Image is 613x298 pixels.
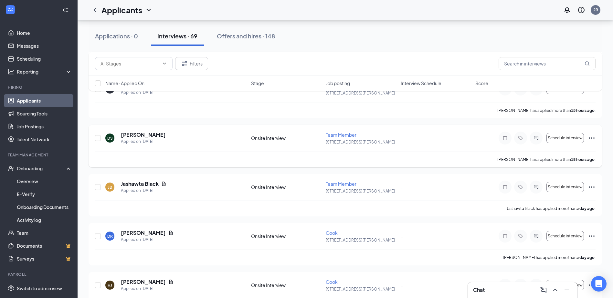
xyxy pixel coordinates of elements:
div: JB [108,184,112,190]
div: Offers and hires · 148 [217,32,275,40]
p: [STREET_ADDRESS][PERSON_NAME] [326,139,396,145]
svg: Tag [517,233,524,239]
svg: ActiveChat [532,135,540,141]
span: Job posting [326,80,350,86]
svg: ComposeMessage [540,286,547,294]
svg: Document [168,230,174,235]
button: Schedule interview [546,133,584,143]
a: SurveysCrown [17,252,72,265]
div: Applied on [DATE] [121,187,166,194]
div: HJ [108,283,112,288]
b: a day ago [576,206,595,211]
div: Interviews · 69 [157,32,197,40]
svg: Ellipses [588,183,596,191]
div: Hiring [8,84,71,90]
svg: ChevronLeft [91,6,99,14]
div: Open Intercom Messenger [591,276,607,292]
span: - [401,282,403,288]
svg: Note [501,184,509,190]
div: Onsite Interview [251,282,322,288]
svg: WorkstreamLogo [7,6,14,13]
a: Messages [17,39,72,52]
div: DR [107,233,113,239]
b: a day ago [576,255,595,260]
div: Payroll [8,272,71,277]
a: Talent Network [17,133,72,146]
input: All Stages [100,60,159,67]
span: - [401,233,403,239]
svg: Minimize [563,286,571,294]
div: Applications · 0 [95,32,138,40]
svg: Ellipses [588,281,596,289]
div: Onsite Interview [251,184,322,190]
a: Overview [17,175,72,188]
button: ComposeMessage [538,285,549,295]
svg: Note [501,135,509,141]
div: 2R [593,7,598,13]
svg: Analysis [8,68,14,75]
a: Scheduling [17,52,72,65]
span: Team Member [326,181,356,187]
a: Home [17,26,72,39]
svg: Document [161,181,166,186]
span: Name · Applied On [105,80,144,86]
button: ChevronUp [550,285,560,295]
button: Schedule interview [546,182,584,192]
div: Applied on [DATE] [121,285,174,292]
h5: Jashawta Black [121,180,159,187]
a: Activity log [17,214,72,226]
b: 18 hours ago [571,157,595,162]
span: - [401,184,403,190]
svg: Ellipses [588,232,596,240]
a: Applicants [17,94,72,107]
span: Cook [326,230,338,236]
svg: UserCheck [8,165,14,172]
h3: Chat [473,286,485,293]
span: Stage [251,80,264,86]
p: [PERSON_NAME] has applied more than . [497,157,596,162]
div: Applied on [DATE] [121,236,174,243]
h5: [PERSON_NAME] [121,229,166,236]
svg: Ellipses [588,134,596,142]
button: Minimize [562,285,572,295]
svg: ChevronUp [551,286,559,294]
h5: [PERSON_NAME] [121,278,166,285]
svg: MagnifyingGlass [585,61,590,66]
svg: Notifications [563,6,571,14]
span: Interview Schedule [401,80,441,86]
div: Onsite Interview [251,233,322,239]
div: Onboarding [17,165,67,172]
span: Schedule interview [548,185,583,189]
svg: QuestionInfo [577,6,585,14]
span: Team Member [326,132,356,138]
svg: Tag [517,135,524,141]
svg: Collapse [62,7,69,13]
div: DS [107,135,113,141]
svg: Document [168,279,174,284]
svg: ActiveChat [532,184,540,190]
p: [STREET_ADDRESS][PERSON_NAME] [326,286,396,292]
svg: Filter [181,60,188,67]
a: E-Verify [17,188,72,201]
a: Onboarding Documents [17,201,72,214]
span: - [401,135,403,141]
svg: Tag [517,184,524,190]
svg: ChevronDown [145,6,153,14]
p: [STREET_ADDRESS][PERSON_NAME] [326,188,396,194]
svg: ChevronDown [162,61,167,66]
span: Schedule interview [548,136,583,140]
b: 15 hours ago [571,108,595,113]
div: Onsite Interview [251,135,322,141]
div: Switch to admin view [17,285,62,292]
a: Job Postings [17,120,72,133]
button: Schedule interview [546,280,584,290]
svg: Settings [8,285,14,292]
p: [STREET_ADDRESS][PERSON_NAME] [326,237,396,243]
button: Filter Filters [175,57,208,70]
p: Jashawta Black has applied more than . [507,206,596,211]
a: Team [17,226,72,239]
div: Team Management [8,152,71,158]
h5: [PERSON_NAME] [121,131,166,138]
div: Applied on [DATE] [121,138,166,145]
